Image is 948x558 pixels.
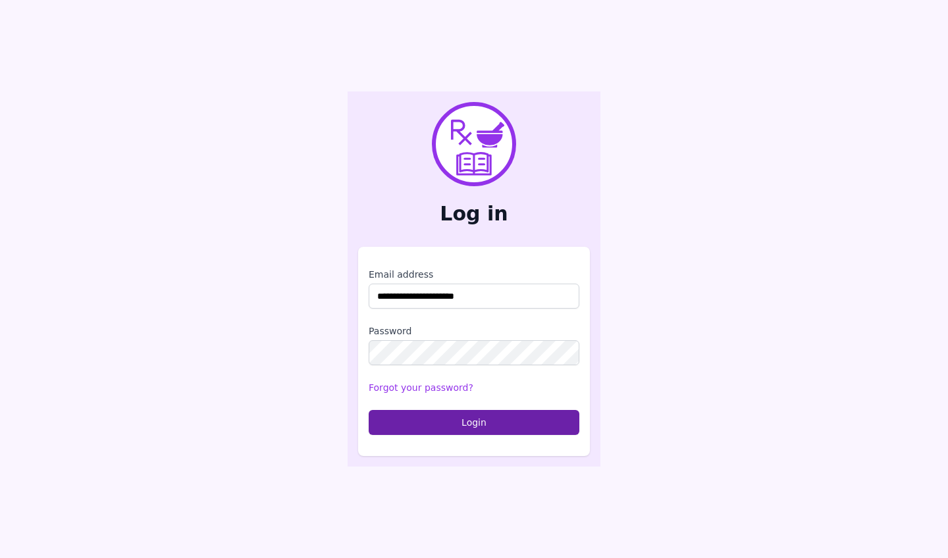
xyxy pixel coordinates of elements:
[369,410,579,435] button: Login
[369,382,473,393] a: Forgot your password?
[432,102,516,186] img: PharmXellence Logo
[369,268,579,281] label: Email address
[358,202,590,226] h2: Log in
[369,324,579,338] label: Password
